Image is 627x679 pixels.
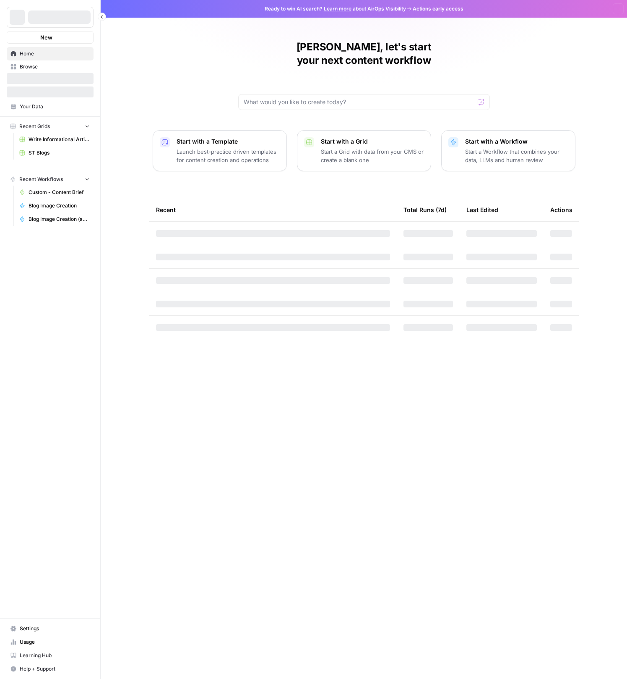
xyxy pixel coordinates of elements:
[321,137,424,146] p: Start with a Grid
[265,5,406,13] span: Ready to win AI search? about AirOps Visibility
[156,198,390,221] div: Recent
[7,120,94,133] button: Recent Grids
[550,198,572,221] div: Actions
[7,635,94,649] a: Usage
[413,5,463,13] span: Actions early access
[16,186,94,199] a: Custom - Content Brief
[7,60,94,73] a: Browse
[177,147,280,164] p: Launch best-practice driven templates for content creation and operations
[16,146,94,160] a: ST Blogs
[465,137,568,146] p: Start with a Workflow
[20,638,90,646] span: Usage
[403,198,447,221] div: Total Runs (7d)
[324,5,351,12] a: Learn more
[29,202,90,210] span: Blog Image Creation
[244,98,474,106] input: What would you like to create today?
[16,199,94,212] a: Blog Image Creation
[441,130,575,171] button: Start with a WorkflowStart a Workflow that combines your data, LLMs and human review
[466,198,498,221] div: Last Edited
[29,136,90,143] span: Write Informational Article
[20,50,90,58] span: Home
[20,63,90,71] span: Browse
[321,147,424,164] p: Start a Grid with data from your CMS or create a blank one
[29,215,90,223] span: Blog Image Creation (ad hoc)
[7,622,94,635] a: Settings
[465,147,568,164] p: Start a Workflow that combines your data, LLMs and human review
[16,133,94,146] a: Write Informational Article
[20,625,90,632] span: Settings
[19,176,63,183] span: Recent Workflows
[177,137,280,146] p: Start with a Template
[7,662,94,676] button: Help + Support
[29,189,90,196] span: Custom - Content Brief
[153,130,287,171] button: Start with a TemplateLaunch best-practice driven templates for content creation and operations
[7,649,94,662] a: Learning Hub
[7,173,94,186] button: Recent Workflows
[238,40,490,67] h1: [PERSON_NAME], let's start your next content workflow
[7,47,94,60] a: Home
[29,149,90,157] span: ST Blogs
[40,33,52,42] span: New
[19,123,50,130] span: Recent Grids
[297,130,431,171] button: Start with a GridStart a Grid with data from your CMS or create a blank one
[7,100,94,113] a: Your Data
[16,212,94,226] a: Blog Image Creation (ad hoc)
[20,652,90,659] span: Learning Hub
[20,103,90,110] span: Your Data
[20,665,90,673] span: Help + Support
[7,31,94,44] button: New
